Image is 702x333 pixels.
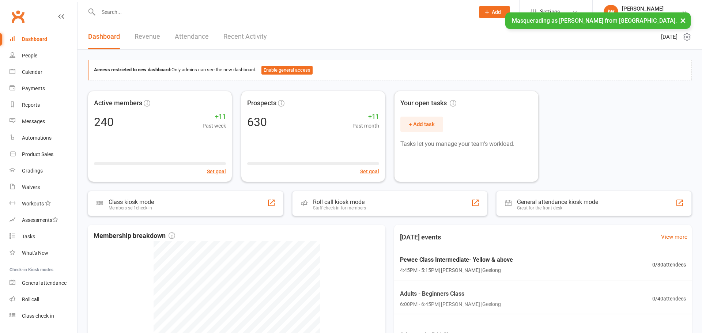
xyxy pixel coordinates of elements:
div: Reports [22,102,40,108]
div: Workouts [22,201,44,207]
button: × [676,12,690,28]
div: [GEOGRAPHIC_DATA] [622,12,671,19]
a: Waivers [10,179,77,196]
input: Search... [96,7,469,17]
a: Reports [10,97,77,113]
a: Dashboard [10,31,77,48]
a: Automations [10,130,77,146]
h3: [DATE] events [394,231,447,244]
button: Set goal [207,167,226,175]
div: Tasks [22,234,35,239]
span: +11 [352,111,379,122]
div: Only admins can see the new dashboard. [94,66,686,75]
div: People [22,53,37,58]
a: Gradings [10,163,77,179]
a: Revenue [135,24,160,49]
a: Calendar [10,64,77,80]
span: Pewee Class Intermediate- Yellow & above [400,255,513,265]
a: Recent Activity [223,24,267,49]
a: Clubworx [9,7,27,26]
span: Add [492,9,501,15]
div: Assessments [22,217,58,223]
div: Payments [22,86,45,91]
a: Roll call [10,291,77,308]
div: Members self check-in [109,205,154,211]
span: 0 / 40 attendees [652,295,686,303]
span: Your open tasks [400,98,456,109]
p: Tasks let you manage your team's workload. [400,139,532,149]
div: Gradings [22,168,43,174]
a: Product Sales [10,146,77,163]
div: What's New [22,250,48,256]
button: + Add task [400,117,443,132]
span: Past week [203,122,226,130]
a: Dashboard [88,24,120,49]
div: Product Sales [22,151,53,157]
div: Waivers [22,184,40,190]
button: Enable general access [261,66,313,75]
button: Set goal [360,167,379,175]
div: Dashboard [22,36,47,42]
span: Settings [540,4,560,20]
button: Add [479,6,510,18]
span: Adults - Beginners Class [400,289,501,299]
span: Masquerading as [PERSON_NAME] from [GEOGRAPHIC_DATA]. [512,17,677,24]
a: Workouts [10,196,77,212]
div: Staff check-in for members [313,205,366,211]
a: View more [661,232,687,241]
a: Class kiosk mode [10,308,77,324]
span: 4:45PM - 5:15PM | [PERSON_NAME] | Geelong [400,266,513,274]
div: Class kiosk mode [109,198,154,205]
a: Tasks [10,228,77,245]
span: Membership breakdown [94,231,175,241]
span: Past month [352,122,379,130]
span: Active members [94,98,142,109]
a: People [10,48,77,64]
a: What's New [10,245,77,261]
div: [PERSON_NAME] [622,5,671,12]
span: [DATE] [661,33,678,41]
span: 0 / 30 attendees [652,261,686,269]
a: Attendance [175,24,209,49]
a: General attendance kiosk mode [10,275,77,291]
div: Great for the front desk [517,205,598,211]
a: Payments [10,80,77,97]
div: Roll call kiosk mode [313,198,366,205]
a: Messages [10,113,77,130]
span: +11 [203,111,226,122]
div: Automations [22,135,52,141]
div: General attendance [22,280,67,286]
span: Prospects [247,98,276,109]
div: Calendar [22,69,42,75]
div: 630 [247,116,267,128]
strong: Access restricted to new dashboard: [94,67,171,72]
div: Class check-in [22,313,54,319]
div: 240 [94,116,114,128]
span: 6:00PM - 6:45PM | [PERSON_NAME] | Geelong [400,300,501,308]
div: Messages [22,118,45,124]
div: jW [604,5,618,19]
a: Assessments [10,212,77,228]
div: Roll call [22,296,39,302]
div: General attendance kiosk mode [517,198,598,205]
